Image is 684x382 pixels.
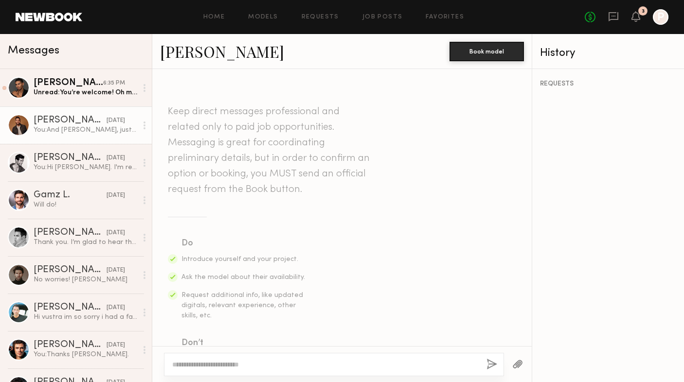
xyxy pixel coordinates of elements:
[34,116,107,125] div: [PERSON_NAME]
[34,275,137,284] div: No worries! [PERSON_NAME]
[34,153,107,163] div: [PERSON_NAME]
[107,228,125,238] div: [DATE]
[181,237,306,250] div: Do
[34,78,103,88] div: [PERSON_NAME]
[450,42,524,61] button: Book model
[181,274,305,280] span: Ask the model about their availability.
[34,313,137,322] div: Hi vustra im so sorry i had a family emergency and will be out of the state and unfortunately won...
[34,238,137,247] div: Thank you. I’m glad to hear that. Have a good day
[107,154,125,163] div: [DATE]
[107,341,125,350] div: [DATE]
[34,163,137,172] div: You: Hi [PERSON_NAME]. I'm reaching out on behalf of Vustra ([DOMAIN_NAME]). Details are being fi...
[181,292,303,319] span: Request additional info, like updated digitals, relevant experience, other skills, etc.
[248,14,278,20] a: Models
[103,79,125,88] div: 6:35 PM
[362,14,403,20] a: Job Posts
[34,125,137,135] div: You: And [PERSON_NAME], just to confirm, you have a [PERSON_NAME]/facial hair, right? Vustra like...
[34,228,107,238] div: [PERSON_NAME]
[34,303,107,313] div: [PERSON_NAME]
[34,200,137,209] div: Will do!
[168,104,372,197] header: Keep direct messages professional and related only to paid job opportunities. Messaging is great ...
[8,45,59,56] span: Messages
[107,303,125,313] div: [DATE]
[181,336,306,350] div: Don’t
[107,266,125,275] div: [DATE]
[540,81,676,87] div: REQUESTS
[181,256,298,262] span: Introduce yourself and your project.
[450,47,524,55] a: Book model
[34,265,107,275] div: [PERSON_NAME]
[653,9,668,25] a: P
[160,41,284,62] a: [PERSON_NAME]
[107,116,125,125] div: [DATE]
[34,191,107,200] div: Gamz L.
[34,88,137,97] div: Unread: You’re welcome! Oh my rate is usually $150/hr. Is that possible? Is there room for negoti...
[107,191,125,200] div: [DATE]
[203,14,225,20] a: Home
[642,9,645,14] div: 3
[34,340,107,350] div: [PERSON_NAME]
[540,48,676,59] div: History
[302,14,339,20] a: Requests
[34,350,137,359] div: You: Thanks [PERSON_NAME].
[426,14,464,20] a: Favorites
